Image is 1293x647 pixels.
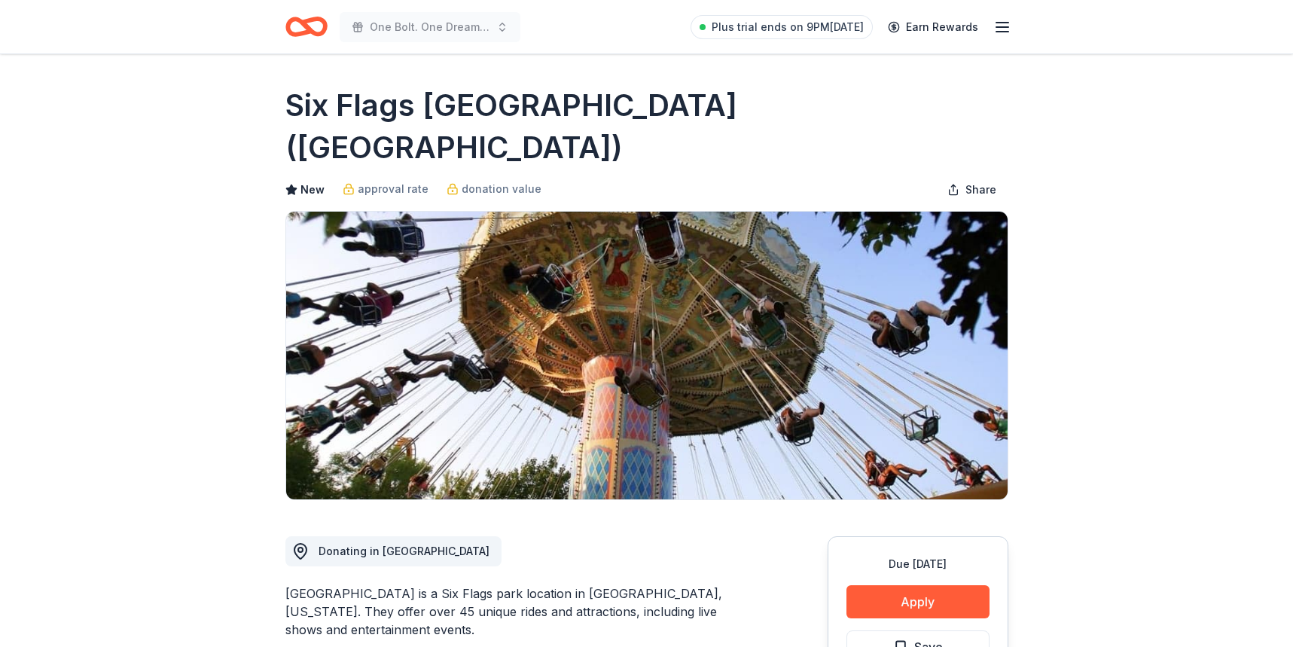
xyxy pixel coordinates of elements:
[285,9,328,44] a: Home
[462,180,541,198] span: donation value
[447,180,541,198] a: donation value
[340,12,520,42] button: One Bolt. One Dream. [GEOGRAPHIC_DATA] [GEOGRAPHIC_DATA]
[712,18,864,36] span: Plus trial ends on 9PM[DATE]
[358,180,428,198] span: approval rate
[370,18,490,36] span: One Bolt. One Dream. [GEOGRAPHIC_DATA] [GEOGRAPHIC_DATA]
[343,180,428,198] a: approval rate
[965,181,996,199] span: Share
[846,585,990,618] button: Apply
[879,14,987,41] a: Earn Rewards
[300,181,325,199] span: New
[935,175,1008,205] button: Share
[319,545,489,557] span: Donating in [GEOGRAPHIC_DATA]
[286,212,1008,499] img: Image for Six Flags Great America (Gurnee)
[691,15,873,39] a: Plus trial ends on 9PM[DATE]
[285,584,755,639] div: [GEOGRAPHIC_DATA] is a Six Flags park location in [GEOGRAPHIC_DATA], [US_STATE]. They offer over ...
[846,555,990,573] div: Due [DATE]
[285,84,1008,169] h1: Six Flags [GEOGRAPHIC_DATA] ([GEOGRAPHIC_DATA])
